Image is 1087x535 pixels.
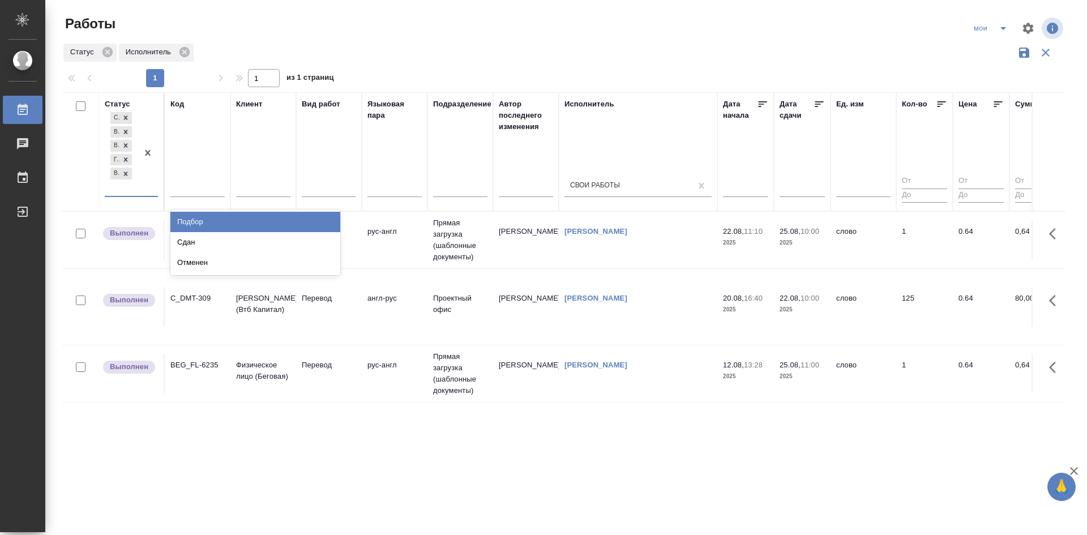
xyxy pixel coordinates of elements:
[102,359,158,375] div: Исполнитель завершил работу
[896,287,953,327] td: 125
[953,287,1009,327] td: 0.64
[109,125,133,139] div: Создан, В ожидании, В работе, Готов к работе, Выполнен
[126,46,175,58] p: Исполнитель
[110,294,148,306] p: Выполнен
[953,354,1009,393] td: 0.64
[110,361,148,373] p: Выполнен
[362,220,427,260] td: рус-англ
[236,293,290,315] p: [PERSON_NAME] (Втб Капитал)
[110,126,119,138] div: В ожидании
[902,189,947,203] input: До
[1009,354,1066,393] td: 0,64 ₽
[1015,15,1042,42] span: Настроить таблицу
[1042,354,1069,381] button: Здесь прячутся важные кнопки
[744,294,763,302] p: 16:40
[63,44,117,62] div: Статус
[896,354,953,393] td: 1
[836,99,864,110] div: Ед. изм
[62,15,115,33] span: Работы
[109,111,133,125] div: Создан, В ожидании, В работе, Готов к работе, Выполнен
[958,189,1004,203] input: До
[1015,174,1060,189] input: От
[362,287,427,327] td: англ-рус
[170,212,340,232] div: Подбор
[801,227,819,236] p: 10:00
[564,227,627,236] a: [PERSON_NAME]
[427,212,493,268] td: Прямая загрузка (шаблонные документы)
[236,99,262,110] div: Клиент
[1015,99,1039,110] div: Сумма
[170,359,225,371] div: BEG_FL-6235
[831,287,896,327] td: слово
[170,232,340,252] div: Сдан
[1047,473,1076,501] button: 🙏
[902,99,927,110] div: Кол-во
[493,287,559,327] td: [PERSON_NAME]
[109,153,133,167] div: Создан, В ожидании, В работе, Готов к работе, Выполнен
[367,99,422,121] div: Языковая пара
[958,174,1004,189] input: От
[1042,220,1069,247] button: Здесь прячутся важные кнопки
[110,228,148,239] p: Выполнен
[780,99,814,121] div: Дата сдачи
[564,361,627,369] a: [PERSON_NAME]
[493,220,559,260] td: [PERSON_NAME]
[723,237,768,249] p: 2025
[723,227,744,236] p: 22.08,
[1042,18,1065,39] span: Посмотреть информацию
[969,19,1015,37] div: split button
[286,71,334,87] span: из 1 страниц
[170,252,340,273] div: Отменен
[236,359,290,382] p: Физическое лицо (Беговая)
[362,354,427,393] td: рус-англ
[780,304,825,315] p: 2025
[744,227,763,236] p: 11:10
[723,371,768,382] p: 2025
[902,174,947,189] input: От
[1009,287,1066,327] td: 80,00 ₽
[958,99,977,110] div: Цена
[564,99,614,110] div: Исполнитель
[302,99,340,110] div: Вид работ
[427,287,493,327] td: Проектный офис
[1052,475,1071,499] span: 🙏
[801,294,819,302] p: 10:00
[427,345,493,402] td: Прямая загрузка (шаблонные документы)
[170,293,225,304] div: C_DMT-309
[105,99,130,110] div: Статус
[1035,42,1056,63] button: Сбросить фильтры
[493,354,559,393] td: [PERSON_NAME]
[302,293,356,304] p: Перевод
[1009,220,1066,260] td: 0,64 ₽
[170,99,184,110] div: Код
[744,361,763,369] p: 13:28
[723,294,744,302] p: 20.08,
[831,354,896,393] td: слово
[831,220,896,260] td: слово
[723,304,768,315] p: 2025
[780,294,801,302] p: 22.08,
[723,99,757,121] div: Дата начала
[780,237,825,249] p: 2025
[1015,189,1060,203] input: До
[896,220,953,260] td: 1
[723,361,744,369] p: 12.08,
[780,361,801,369] p: 25.08,
[499,99,553,132] div: Автор последнего изменения
[110,140,119,152] div: В работе
[564,294,627,302] a: [PERSON_NAME]
[119,44,194,62] div: Исполнитель
[110,112,119,124] div: Создан
[109,139,133,153] div: Создан, В ожидании, В работе, Готов к работе, Выполнен
[110,154,119,166] div: Готов к работе
[780,227,801,236] p: 25.08,
[1013,42,1035,63] button: Сохранить фильтры
[433,99,491,110] div: Подразделение
[102,226,158,241] div: Исполнитель завершил работу
[780,371,825,382] p: 2025
[1042,287,1069,314] button: Здесь прячутся важные кнопки
[801,361,819,369] p: 11:00
[109,166,133,181] div: Создан, В ожидании, В работе, Готов к работе, Выполнен
[570,181,620,191] div: Свои работы
[70,46,98,58] p: Статус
